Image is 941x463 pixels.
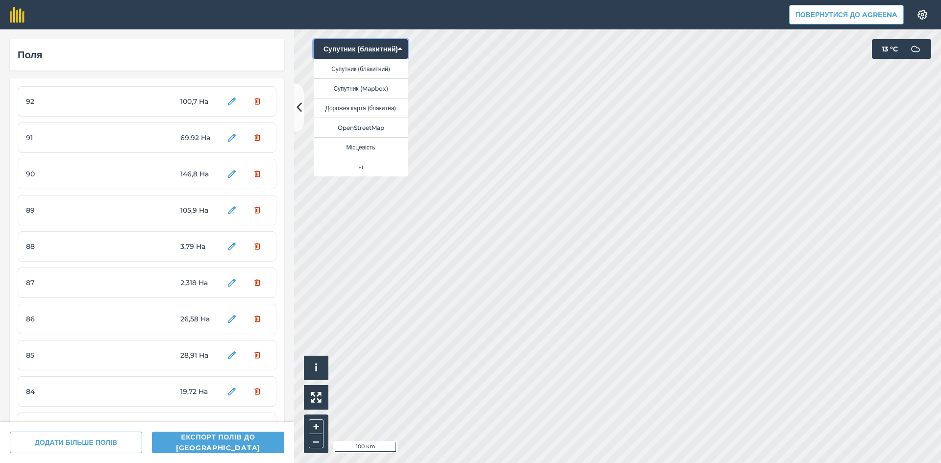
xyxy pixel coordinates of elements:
button: Супутник (Mapbox) [314,78,408,98]
button: Супутник (блакитний) [314,59,408,78]
button: + [309,419,323,434]
button: – [309,434,323,448]
button: Дорожня карта (блакитна) [314,98,408,118]
span: 146,8 Ha [180,169,217,179]
button: 13 °C [872,39,931,59]
div: Поля [18,47,276,63]
img: fieldmargin Логотип [10,7,25,23]
span: 105,9 Ha [180,205,217,216]
span: 89 [26,205,99,216]
span: 3,79 Ha [180,241,217,252]
button: Повернутися до Agreena [789,5,904,24]
span: 13 ° C [882,39,898,59]
img: Four arrows, one pointing top left, one top right, one bottom right and the last bottom left [311,392,322,403]
span: 2,318 Ha [180,277,217,288]
span: 26,58 Ha [180,314,217,324]
span: 87 [26,277,99,288]
span: 90 [26,169,99,179]
span: 69,92 Ha [180,132,217,143]
button: OpenStreetMap [314,118,408,137]
span: 91 [26,132,99,143]
span: 85 [26,350,99,361]
span: 84 [26,386,99,397]
img: svg+xml;base64,PD94bWwgdmVyc2lvbj0iMS4wIiBlbmNvZGluZz0idXRmLTgiPz4KPCEtLSBHZW5lcmF0b3I6IEFkb2JlIE... [906,39,925,59]
button: Місцевість [314,137,408,157]
button: Експорт полів до [GEOGRAPHIC_DATA] [152,432,284,453]
span: i [315,362,318,374]
span: 88 [26,241,99,252]
img: A cog icon [916,10,928,20]
span: 100,7 Ha [180,96,217,107]
span: 86 [26,314,99,324]
span: 92 [26,96,99,107]
button: ні [314,157,408,176]
span: 28,91 Ha [180,350,217,361]
button: ДОДАТИ БІЛЬШЕ ПОЛІВ [10,432,142,453]
button: i [304,356,328,380]
span: 19,72 Ha [180,386,217,397]
button: Супутник (блакитний) [314,39,408,59]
